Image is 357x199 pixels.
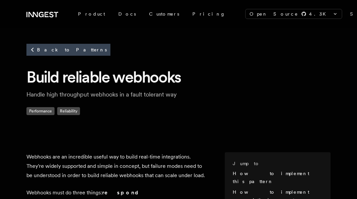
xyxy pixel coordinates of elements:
h3: Jump to [233,160,320,167]
span: 4.3 K [309,11,330,17]
p: Handle high throughput webhooks in a fault tolerant way [26,90,238,99]
div: Product [71,8,112,20]
a: Docs [112,8,142,20]
span: Reliability [57,107,80,115]
p: Webhooks are an incredible useful way to build real-time integrations. They're widely supported a... [26,152,209,180]
span: Performance [26,107,55,115]
a: Pricing [186,8,232,20]
h1: Build reliable webhooks [26,67,331,87]
a: How to implement this pattern [233,171,309,184]
a: Back to Patterns [26,44,110,56]
a: Customers [142,8,186,20]
span: Open Source [250,11,298,17]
